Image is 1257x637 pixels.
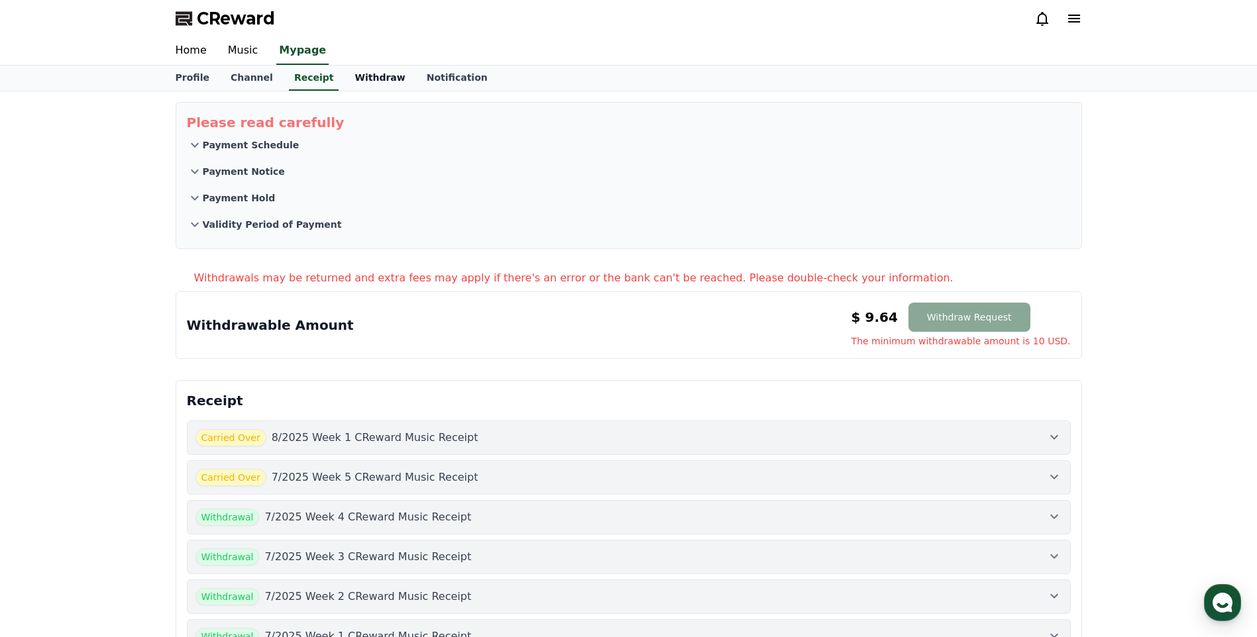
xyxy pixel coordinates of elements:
p: 7/2025 Week 4 CReward Music Receipt [264,509,471,525]
button: Payment Hold [187,185,1071,211]
button: Carried Over 7/2025 Week 5 CReward Music Receipt [187,460,1071,495]
a: Music [217,37,269,65]
button: Withdrawal 7/2025 Week 2 CReward Music Receipt [187,579,1071,614]
a: Settings [171,420,254,453]
p: Validity Period of Payment [203,218,342,231]
span: Withdrawal [195,588,260,605]
p: 7/2025 Week 5 CReward Music Receipt [272,469,478,485]
button: Payment Schedule [187,132,1071,158]
span: Home [34,440,57,450]
span: Carried Over [195,469,266,486]
button: Withdrawal 7/2025 Week 3 CReward Music Receipt [187,540,1071,574]
a: CReward [176,8,275,29]
button: Carried Over 8/2025 Week 1 CReward Music Receipt [187,420,1071,455]
p: 8/2025 Week 1 CReward Music Receipt [272,430,478,446]
a: Home [4,420,87,453]
span: Withdrawal [195,509,260,526]
p: 7/2025 Week 2 CReward Music Receipt [264,589,471,605]
span: CReward [197,8,275,29]
a: Notification [416,66,498,91]
p: Withdrawable Amount [187,316,354,334]
p: Please read carefully [187,113,1071,132]
p: Payment Hold [203,191,276,205]
p: $ 9.64 [851,308,898,326]
a: Home [165,37,217,65]
p: Payment Schedule [203,138,300,152]
p: 7/2025 Week 3 CReward Music Receipt [264,549,471,565]
span: The minimum withdrawable amount is 10 USD. [851,334,1071,348]
button: Withdraw Request [908,303,1030,332]
span: Messages [110,440,149,451]
button: Validity Period of Payment [187,211,1071,238]
a: Messages [87,420,171,453]
button: Payment Notice [187,158,1071,185]
a: Mypage [276,37,329,65]
p: Withdrawals may be returned and extra fees may apply if there's an error or the bank can't be rea... [194,270,1082,286]
span: Carried Over [195,429,266,446]
span: Withdrawal [195,548,260,565]
p: Receipt [187,391,1071,410]
a: Profile [165,66,220,91]
span: Settings [196,440,229,450]
a: Receipt [289,66,339,91]
button: Withdrawal 7/2025 Week 4 CReward Music Receipt [187,500,1071,534]
p: Payment Notice [203,165,285,178]
a: Withdraw [344,66,415,91]
a: Channel [220,66,284,91]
